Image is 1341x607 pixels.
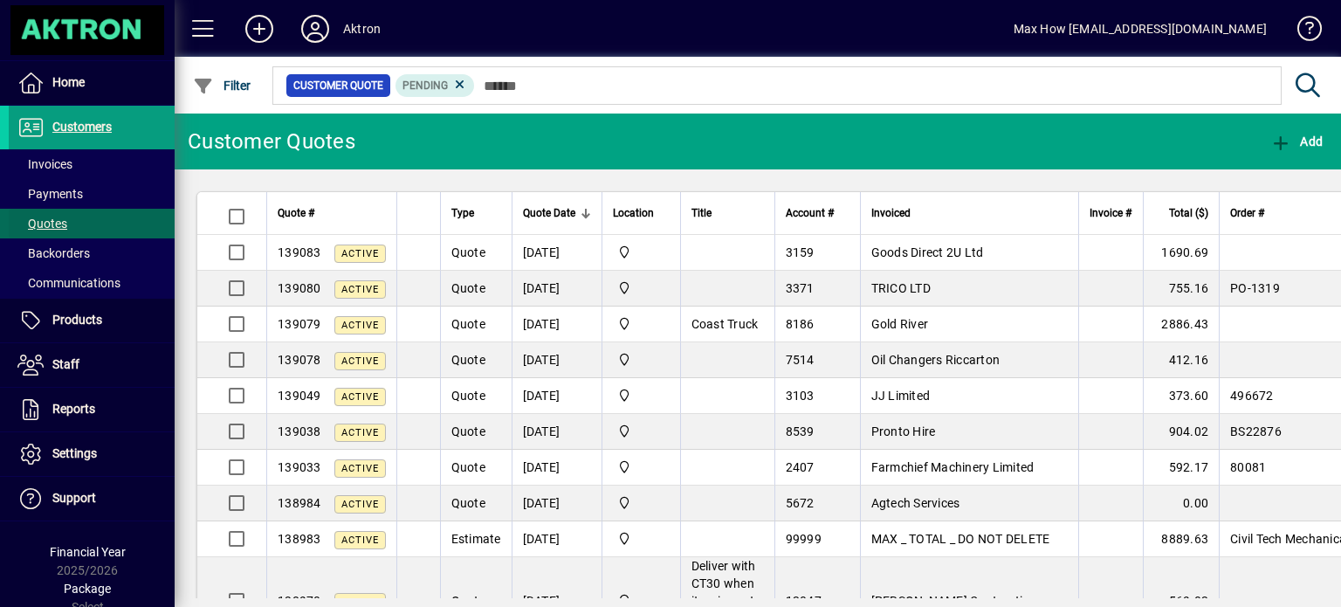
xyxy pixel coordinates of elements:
[402,79,448,92] span: Pending
[9,343,175,387] a: Staff
[278,496,321,510] span: 138984
[786,424,815,438] span: 8539
[1266,126,1327,157] button: Add
[189,70,256,101] button: Filter
[17,187,83,201] span: Payments
[9,209,175,238] a: Quotes
[613,314,670,334] span: Central
[341,248,379,259] span: Active
[9,388,175,431] a: Reports
[1143,307,1219,342] td: 2886.43
[278,353,321,367] span: 139078
[9,432,175,476] a: Settings
[278,203,314,223] span: Quote #
[1143,486,1219,521] td: 0.00
[9,238,175,268] a: Backorders
[17,246,90,260] span: Backorders
[341,355,379,367] span: Active
[786,203,849,223] div: Account #
[50,545,126,559] span: Financial Year
[786,496,815,510] span: 5672
[1143,271,1219,307] td: 755.16
[1169,203,1208,223] span: Total ($)
[786,281,815,295] span: 3371
[341,499,379,510] span: Active
[871,245,984,259] span: Goods Direct 2U Ltd
[512,378,602,414] td: [DATE]
[691,317,759,331] span: Coast Truck
[451,532,501,546] span: Estimate
[17,217,67,231] span: Quotes
[9,179,175,209] a: Payments
[341,284,379,295] span: Active
[1270,135,1323,148] span: Add
[9,149,175,179] a: Invoices
[613,350,670,369] span: Central
[512,486,602,521] td: [DATE]
[52,75,85,89] span: Home
[1230,460,1266,474] span: 80081
[341,463,379,474] span: Active
[451,424,485,438] span: Quote
[9,299,175,342] a: Products
[613,203,654,223] span: Location
[193,79,251,93] span: Filter
[278,424,321,438] span: 139038
[451,353,485,367] span: Quote
[1090,203,1131,223] span: Invoice #
[613,458,670,477] span: Central
[512,235,602,271] td: [DATE]
[871,203,911,223] span: Invoiced
[871,353,1001,367] span: Oil Changers Riccarton
[451,317,485,331] span: Quote
[451,389,485,403] span: Quote
[278,203,386,223] div: Quote #
[52,357,79,371] span: Staff
[287,13,343,45] button: Profile
[231,13,287,45] button: Add
[278,532,321,546] span: 138983
[278,389,321,403] span: 139049
[613,243,670,262] span: Central
[512,414,602,450] td: [DATE]
[64,582,111,596] span: Package
[786,389,815,403] span: 3103
[512,450,602,486] td: [DATE]
[52,402,95,416] span: Reports
[278,460,321,474] span: 139033
[451,245,485,259] span: Quote
[871,317,929,331] span: Gold River
[1143,378,1219,414] td: 373.60
[871,424,936,438] span: Pronto Hire
[395,74,475,97] mat-chip: Pending Status: Pending
[512,271,602,307] td: [DATE]
[871,460,1035,474] span: Farmchief Machinery Limited
[1143,342,1219,378] td: 412.16
[786,532,822,546] span: 99999
[451,460,485,474] span: Quote
[9,268,175,298] a: Communications
[786,317,815,331] span: 8186
[1143,521,1219,557] td: 8889.63
[1143,235,1219,271] td: 1690.69
[9,61,175,105] a: Home
[9,477,175,521] a: Support
[52,491,96,505] span: Support
[1230,203,1264,223] span: Order #
[786,460,815,474] span: 2407
[278,245,321,259] span: 139083
[278,281,321,295] span: 139080
[341,427,379,438] span: Active
[451,496,485,510] span: Quote
[871,389,931,403] span: JJ Limited
[451,281,485,295] span: Quote
[341,391,379,403] span: Active
[613,279,670,298] span: Central
[613,203,670,223] div: Location
[512,521,602,557] td: [DATE]
[451,203,474,223] span: Type
[341,535,379,546] span: Active
[786,203,834,223] span: Account #
[613,529,670,548] span: Central
[1230,281,1280,295] span: PO-1319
